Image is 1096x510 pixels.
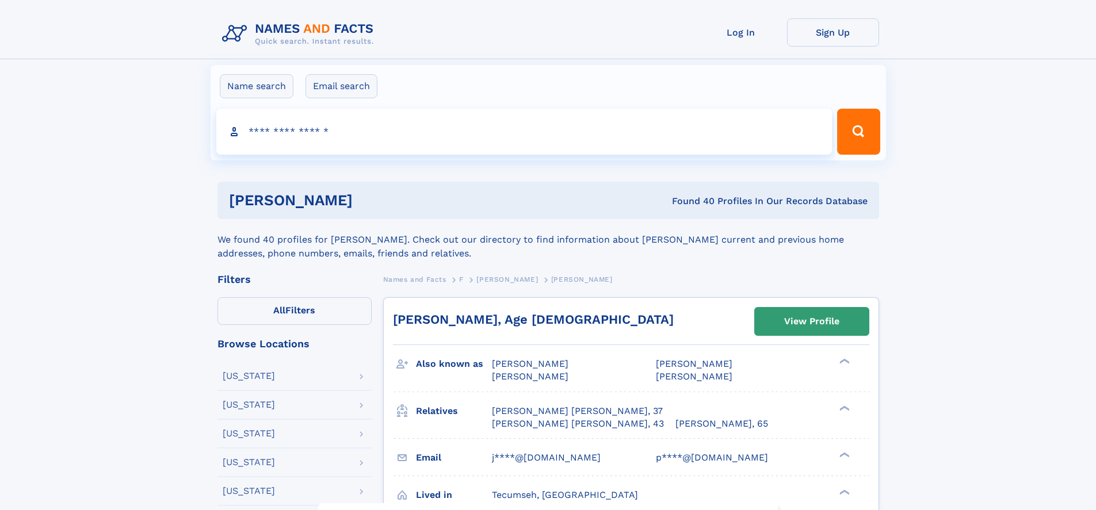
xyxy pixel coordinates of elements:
[273,305,285,316] span: All
[492,371,568,382] span: [PERSON_NAME]
[837,404,850,412] div: ❯
[675,417,768,430] a: [PERSON_NAME], 65
[383,272,446,286] a: Names and Facts
[217,18,383,49] img: Logo Names and Facts
[220,74,293,98] label: Name search
[223,400,275,409] div: [US_STATE]
[223,458,275,467] div: [US_STATE]
[223,371,275,381] div: [US_STATE]
[837,488,850,496] div: ❯
[755,308,869,335] a: View Profile
[837,358,850,365] div: ❯
[492,489,638,500] span: Tecumseh, [GEOGRAPHIC_DATA]
[217,274,372,285] div: Filters
[459,275,464,283] span: F
[229,193,513,208] h1: [PERSON_NAME]
[784,308,839,335] div: View Profile
[787,18,879,47] a: Sign Up
[695,18,787,47] a: Log In
[656,358,732,369] span: [PERSON_NAME]
[459,272,464,286] a: F
[837,451,850,458] div: ❯
[416,354,492,374] h3: Also known as
[551,275,613,283] span: [PERSON_NAME]
[476,275,538,283] span: [PERSON_NAME]
[476,272,538,286] a: [PERSON_NAME]
[223,486,275,496] div: [US_STATE]
[416,485,492,505] h3: Lived in
[223,429,275,438] div: [US_STATE]
[492,417,664,430] a: [PERSON_NAME] [PERSON_NAME], 43
[217,339,372,349] div: Browse Locations
[393,312,674,327] a: [PERSON_NAME], Age [DEMOGRAPHIC_DATA]
[512,195,868,208] div: Found 40 Profiles In Our Records Database
[416,401,492,421] h3: Relatives
[837,109,880,155] button: Search Button
[217,297,372,325] label: Filters
[656,371,732,382] span: [PERSON_NAME]
[216,109,832,155] input: search input
[217,219,879,260] div: We found 40 profiles for [PERSON_NAME]. Check out our directory to find information about [PERSON...
[416,448,492,467] h3: Email
[492,358,568,369] span: [PERSON_NAME]
[492,405,663,417] a: [PERSON_NAME] [PERSON_NAME], 37
[305,74,377,98] label: Email search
